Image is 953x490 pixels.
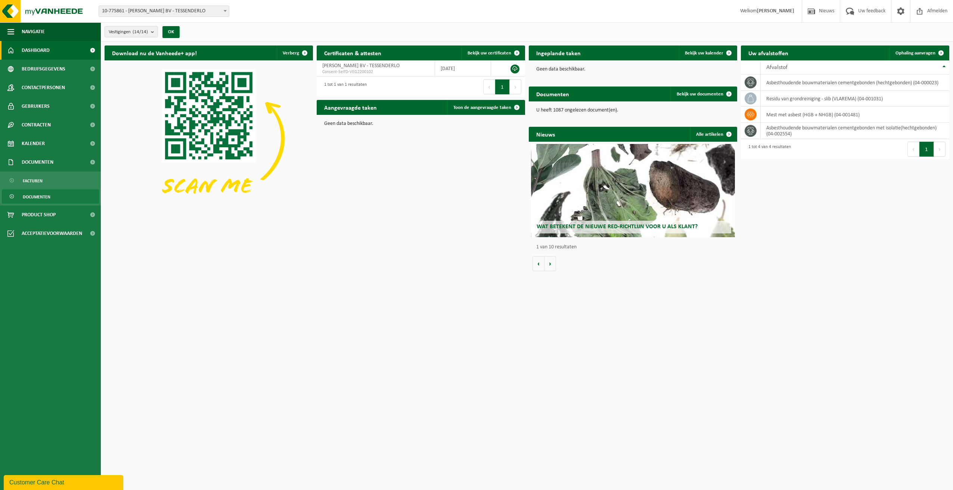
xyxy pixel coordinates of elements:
[23,174,43,188] span: Facturen
[447,100,524,115] a: Toon de aangevraagde taken
[766,65,788,70] span: Afvalstof
[317,100,384,114] h2: Aangevraagde taken
[495,79,510,94] button: 1
[4,474,125,490] iframe: chat widget
[529,127,562,141] h2: Nieuws
[22,134,45,153] span: Kalender
[537,224,698,230] span: Wat betekent de nieuwe RED-richtlijn voor u als klant?
[761,91,949,107] td: residu van grondreiniging - slib (VLAREMA) (04-001031)
[22,224,82,243] span: Acceptatievoorwaarden
[22,22,45,41] span: Navigatie
[324,121,518,126] p: Geen data beschikbaar.
[133,29,148,34] count: (14/14)
[2,189,99,204] a: Documenten
[22,78,65,97] span: Contactpersonen
[105,26,158,37] button: Vestigingen(14/14)
[23,190,50,204] span: Documenten
[685,51,723,56] span: Bekijk uw kalender
[741,45,796,60] h2: Uw afvalstoffen
[22,60,65,78] span: Bedrijfsgegevens
[453,105,511,110] span: Toon de aangevraagde taken
[529,87,577,101] h2: Documenten
[22,205,56,224] span: Product Shop
[468,51,511,56] span: Bekijk uw certificaten
[761,107,949,123] td: mest met asbest (HGB + NHGB) (04-001481)
[322,69,429,75] span: Consent-SelfD-VEG2200102
[277,45,312,60] button: Verberg
[99,6,229,17] span: 10-775861 - YVES MAES BV - TESSENDERLO
[531,144,735,237] a: Wat betekent de nieuwe RED-richtlijn voor u als klant?
[2,173,99,188] a: Facturen
[22,116,51,134] span: Contracten
[533,256,544,271] button: Vorige
[320,79,367,95] div: 1 tot 1 van 1 resultaten
[322,63,400,69] span: [PERSON_NAME] BV - TESSENDERLO
[99,6,229,16] span: 10-775861 - YVES MAES BV - TESSENDERLO
[462,45,524,60] a: Bekijk uw certificaten
[690,127,736,142] a: Alle artikelen
[283,51,299,56] span: Verberg
[536,67,730,72] p: Geen data beschikbaar.
[761,123,949,139] td: asbesthoudende bouwmaterialen cementgebonden met isolatie(hechtgebonden) (04-002554)
[671,87,736,101] a: Bekijk uw documenten
[677,92,723,97] span: Bekijk uw documenten
[529,45,588,60] h2: Ingeplande taken
[934,142,946,157] button: Next
[536,108,730,113] p: U heeft 1087 ongelezen document(en).
[105,60,313,217] img: Download de VHEPlus App
[890,45,949,60] a: Ophaling aanvragen
[22,153,53,172] span: Documenten
[109,26,148,38] span: Vestigingen
[757,8,794,14] strong: [PERSON_NAME]
[162,26,180,38] button: OK
[919,142,934,157] button: 1
[105,45,204,60] h2: Download nu de Vanheede+ app!
[22,97,50,116] span: Gebruikers
[22,41,50,60] span: Dashboard
[317,45,389,60] h2: Certificaten & attesten
[761,75,949,91] td: asbesthoudende bouwmaterialen cementgebonden (hechtgebonden) (04-000023)
[483,79,495,94] button: Previous
[895,51,935,56] span: Ophaling aanvragen
[679,45,736,60] a: Bekijk uw kalender
[745,141,791,157] div: 1 tot 4 van 4 resultaten
[907,142,919,157] button: Previous
[536,245,733,250] p: 1 van 10 resultaten
[510,79,521,94] button: Next
[435,60,491,77] td: [DATE]
[544,256,556,271] button: Volgende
